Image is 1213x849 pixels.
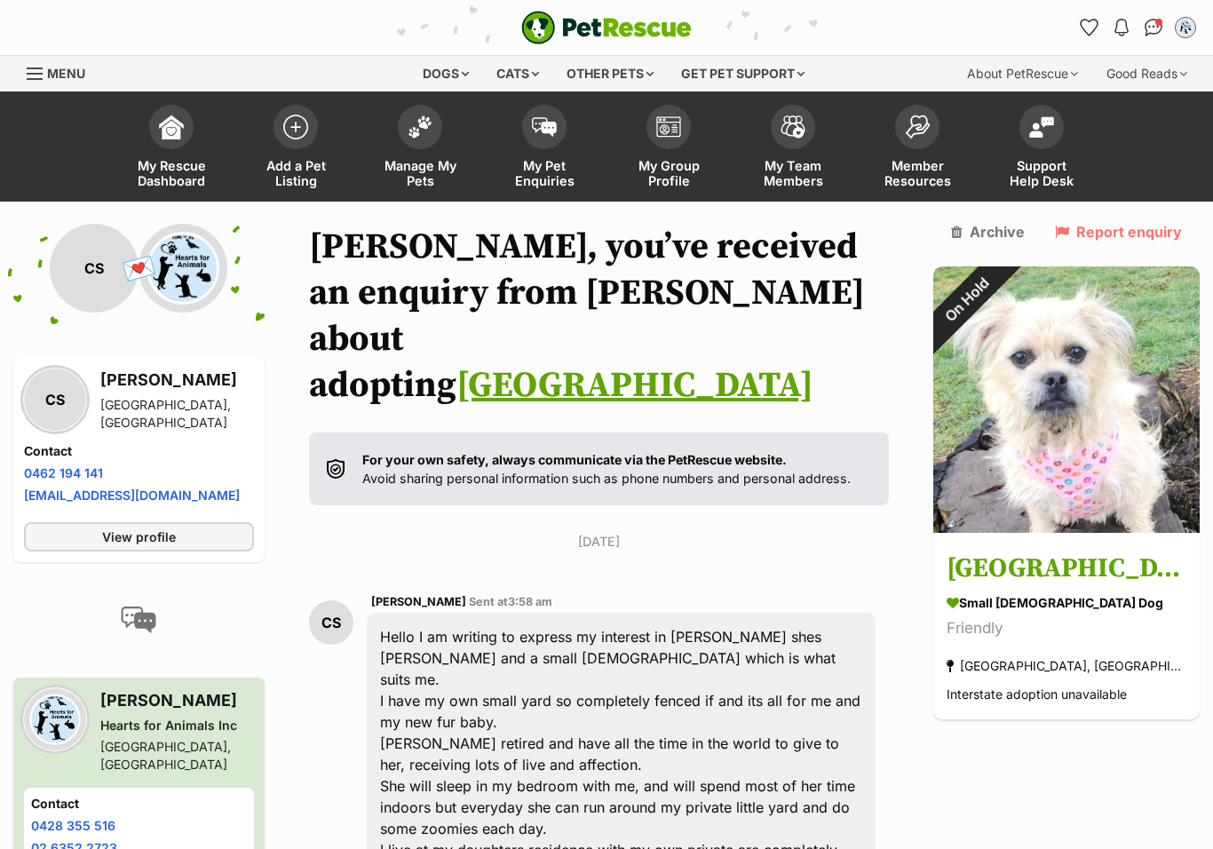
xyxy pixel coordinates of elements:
[100,396,254,432] div: [GEOGRAPHIC_DATA], [GEOGRAPHIC_DATA]
[532,117,557,137] img: pet-enquiries-icon-7e3ad2cf08bfb03b45e93fb7055b45f3efa6380592205ae92323e6603595dc1f.svg
[1075,13,1104,42] a: Favourites
[121,607,156,633] img: conversation-icon-4a6f8262b818ee0b60e3300018af0b2d0b884aa5de6e9bcb8d3d4eeb1a70a7c4.svg
[933,519,1200,536] a: On Hold
[256,158,336,188] span: Add a Pet Listing
[31,818,115,833] a: 0428 355 516
[24,688,86,750] img: Hearts for Animals Inc profile pic
[629,158,709,188] span: My Group Profile
[358,96,482,202] a: Manage My Pets
[1139,13,1168,42] a: Conversations
[1145,19,1163,36] img: chat-41dd97257d64d25036548639549fe6c8038ab92f7586957e7f3b1b290dea8141.svg
[24,522,254,551] a: View profile
[139,224,227,313] img: Hearts for Animals Inc profile pic
[309,224,889,409] h1: [PERSON_NAME], you’ve received an enquiry from [PERSON_NAME] about adopting
[606,96,731,202] a: My Group Profile
[1075,13,1200,42] ul: Account quick links
[656,116,681,138] img: group-profile-icon-3fa3cf56718a62981997c0bc7e787c4b2cf8bcc04b72c1350f741eb67cf2f40e.svg
[100,717,254,734] div: Hearts for Animals Inc
[508,595,552,608] span: 3:58 am
[234,96,358,202] a: Add a Pet Listing
[781,115,805,139] img: team-members-icon-5396bd8760b3fe7c0b43da4ab00e1e3bb1a5d9ba89233759b79545d2d3fc5d0d.svg
[309,600,353,645] div: CS
[100,738,254,774] div: [GEOGRAPHIC_DATA], [GEOGRAPHIC_DATA]
[669,56,817,91] div: Get pet support
[456,363,813,408] a: [GEOGRAPHIC_DATA]
[1055,224,1182,240] a: Report enquiry
[309,532,889,551] p: [DATE]
[362,452,787,467] strong: For your own safety, always communicate via the PetRescue website.
[521,11,692,44] a: PetRescue
[109,96,234,202] a: My Rescue Dashboard
[1107,13,1136,42] button: Notifications
[1002,158,1082,188] span: Support Help Desk
[27,56,98,88] a: Menu
[947,655,1186,678] div: [GEOGRAPHIC_DATA], [GEOGRAPHIC_DATA]
[554,56,666,91] div: Other pets
[905,115,930,139] img: member-resources-icon-8e73f808a243e03378d46382f2149f9095a855e16c252ad45f914b54edf8863c.svg
[521,11,692,44] img: logo-e224e6f780fb5917bec1dbf3a21bbac754714ae5b6737aabdf751b685950b380.svg
[362,450,851,488] p: Avoid sharing personal information such as phone numbers and personal address.
[484,56,551,91] div: Cats
[50,224,139,313] div: CS
[119,250,159,288] span: 💌
[283,115,308,139] img: add-pet-listing-icon-0afa8454b4691262ce3f59096e99ab1cd57d4a30225e0717b998d2c9b9846f56.svg
[47,66,85,81] span: Menu
[371,595,466,608] span: [PERSON_NAME]
[1177,19,1194,36] img: Joanne Rees profile pic
[947,594,1186,613] div: small [DEMOGRAPHIC_DATA] Dog
[877,158,957,188] span: Member Resources
[1029,116,1054,138] img: help-desk-icon-fdf02630f3aa405de69fd3d07c3f3aa587a6932b1a1747fa1d2bba05be0121f9.svg
[933,536,1200,720] a: [GEOGRAPHIC_DATA] small [DEMOGRAPHIC_DATA] Dog Friendly [GEOGRAPHIC_DATA], [GEOGRAPHIC_DATA] Inte...
[24,442,254,460] h4: Contact
[469,595,552,608] span: Sent at
[955,56,1090,91] div: About PetRescue
[131,158,211,188] span: My Rescue Dashboard
[100,688,254,713] h3: [PERSON_NAME]
[951,224,1025,240] a: Archive
[1114,19,1129,36] img: notifications-46538b983faf8c2785f20acdc204bb7945ddae34d4c08c2a6579f10ce5e182be.svg
[947,550,1186,590] h3: [GEOGRAPHIC_DATA]
[24,369,86,431] div: CS
[102,528,176,546] span: View profile
[100,368,254,393] h3: [PERSON_NAME]
[979,96,1104,202] a: Support Help Desk
[159,115,184,139] img: dashboard-icon-eb2f2d2d3e046f16d808141f083e7271f6b2e854fb5c12c21221c1fb7104beca.svg
[410,56,481,91] div: Dogs
[731,96,855,202] a: My Team Members
[933,266,1200,533] img: Madison
[31,795,247,813] h4: Contact
[24,465,103,480] a: 0462 194 141
[753,158,833,188] span: My Team Members
[24,488,240,503] a: [EMAIL_ADDRESS][DOMAIN_NAME]
[380,158,460,188] span: Manage My Pets
[408,115,432,139] img: manage-my-pets-icon-02211641906a0b7f246fdf0571729dbe1e7629f14944591b6c1af311fb30b64b.svg
[947,687,1127,702] span: Interstate adoption unavailable
[482,96,606,202] a: My Pet Enquiries
[1171,13,1200,42] button: My account
[908,242,1024,358] div: On Hold
[1094,56,1200,91] div: Good Reads
[504,158,584,188] span: My Pet Enquiries
[947,617,1186,641] div: Friendly
[855,96,979,202] a: Member Resources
